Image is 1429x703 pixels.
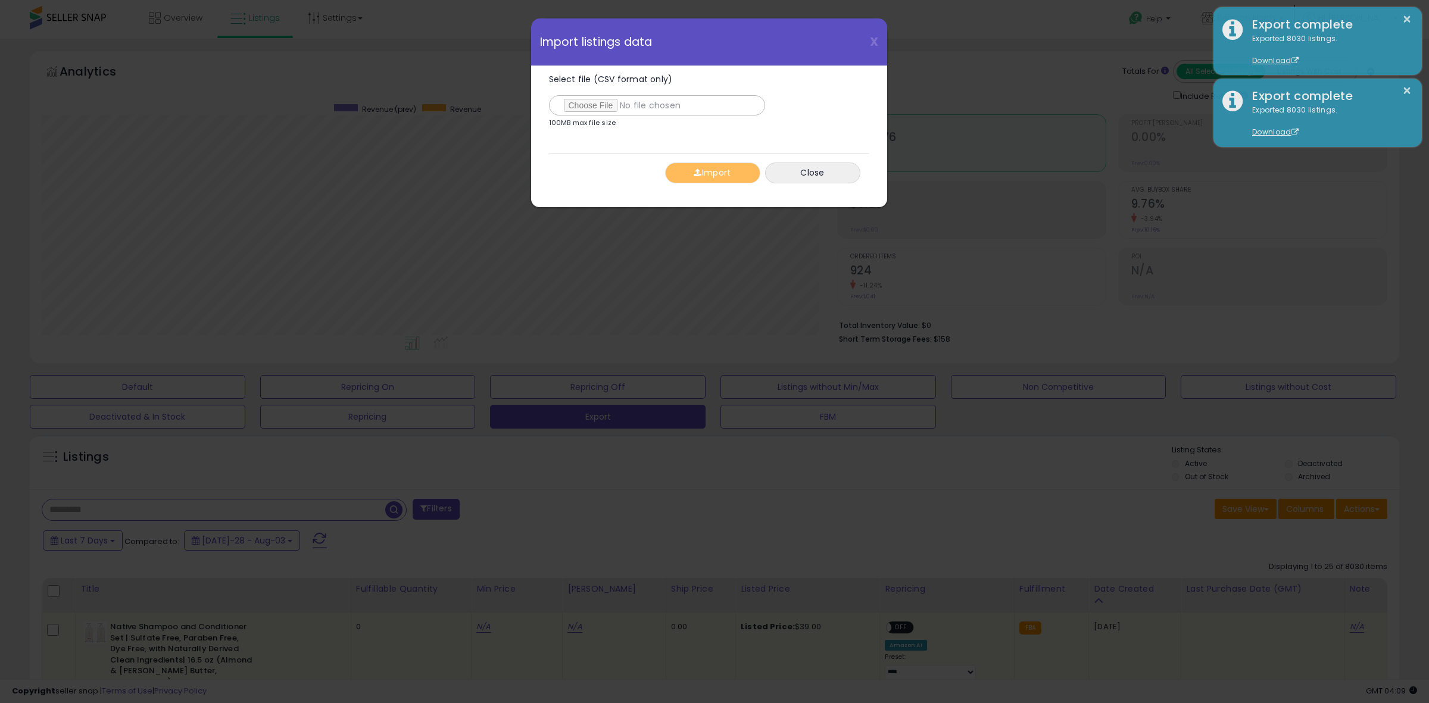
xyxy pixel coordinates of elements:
[1243,33,1413,67] div: Exported 8030 listings.
[665,163,760,183] button: Import
[1243,105,1413,138] div: Exported 8030 listings.
[870,33,878,50] span: X
[1402,83,1412,98] button: ×
[549,73,673,85] span: Select file (CSV format only)
[1243,16,1413,33] div: Export complete
[765,163,860,183] button: Close
[1252,127,1299,137] a: Download
[1252,55,1299,65] a: Download
[1243,88,1413,105] div: Export complete
[1402,12,1412,27] button: ×
[540,36,653,48] span: Import listings data
[549,120,616,126] p: 100MB max file size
